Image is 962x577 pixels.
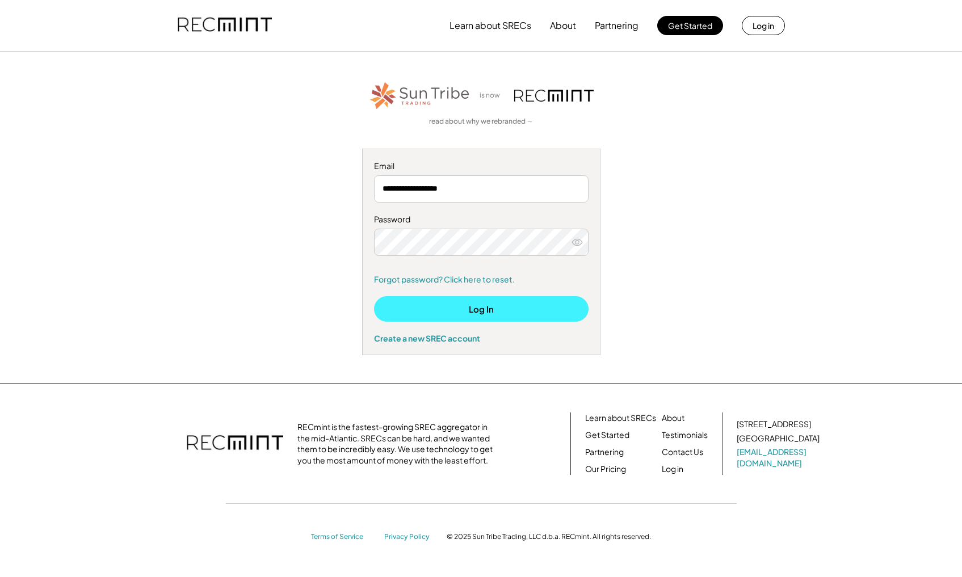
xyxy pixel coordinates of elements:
[297,422,499,466] div: RECmint is the fastest-growing SREC aggregator in the mid-Atlantic. SRECs can be hard, and we wan...
[550,14,576,37] button: About
[514,90,594,102] img: recmint-logotype%403x.png
[384,532,435,542] a: Privacy Policy
[737,447,822,469] a: [EMAIL_ADDRESS][DOMAIN_NAME]
[742,16,785,35] button: Log in
[662,447,703,458] a: Contact Us
[662,412,684,424] a: About
[595,14,638,37] button: Partnering
[662,464,683,475] a: Log in
[657,16,723,35] button: Get Started
[585,429,629,441] a: Get Started
[450,14,531,37] button: Learn about SRECs
[585,412,656,424] a: Learn about SRECs
[429,117,533,127] a: read about why we rebranded →
[477,91,509,100] div: is now
[585,447,624,458] a: Partnering
[374,214,589,225] div: Password
[737,419,811,430] div: [STREET_ADDRESS]
[374,161,589,172] div: Email
[374,296,589,322] button: Log In
[374,333,589,343] div: Create a new SREC account
[447,532,651,541] div: © 2025 Sun Tribe Trading, LLC d.b.a. RECmint. All rights reserved.
[178,6,272,45] img: recmint-logotype%403x.png
[585,464,626,475] a: Our Pricing
[737,433,820,444] div: [GEOGRAPHIC_DATA]
[187,424,283,464] img: recmint-logotype%403x.png
[369,80,471,111] img: STT_Horizontal_Logo%2B-%2BColor.png
[662,429,708,441] a: Testimonials
[311,532,373,542] a: Terms of Service
[374,274,589,285] a: Forgot password? Click here to reset.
